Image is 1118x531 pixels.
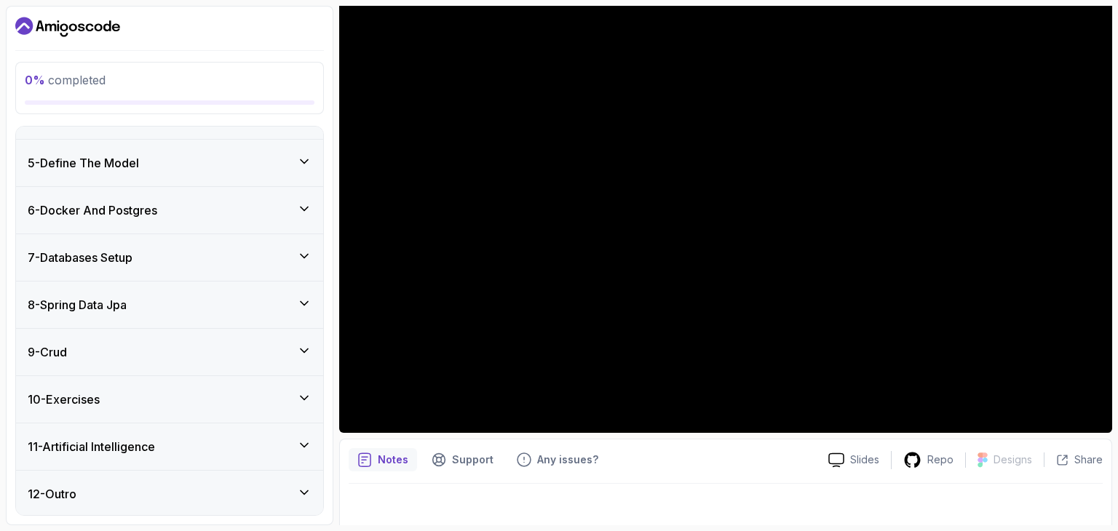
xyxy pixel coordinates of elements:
p: Support [452,452,493,467]
h3: 8 - Spring Data Jpa [28,296,127,314]
span: completed [25,73,106,87]
p: Notes [378,452,408,467]
button: 7-Databases Setup [16,234,323,281]
p: Repo [927,452,954,467]
p: Slides [850,452,879,467]
a: Dashboard [15,15,120,39]
button: Support button [423,448,502,471]
h3: 10 - Exercises [28,391,100,408]
h3: 9 - Crud [28,343,67,361]
button: 5-Define The Model [16,140,323,186]
button: 10-Exercises [16,376,323,423]
p: Designs [994,452,1032,467]
button: 9-Crud [16,329,323,375]
h3: 6 - Docker And Postgres [28,201,157,219]
h3: 12 - Outro [28,485,76,503]
p: Any issues? [537,452,598,467]
span: 0 % [25,73,45,87]
button: 8-Spring Data Jpa [16,282,323,328]
a: Repo [892,451,965,469]
a: Slides [817,452,891,468]
button: Share [1044,452,1103,467]
h3: 11 - Artificial Intelligence [28,438,155,455]
button: 12-Outro [16,471,323,517]
p: Share [1074,452,1103,467]
button: notes button [349,448,417,471]
button: Feedback button [508,448,607,471]
h3: 5 - Define The Model [28,154,139,172]
button: 11-Artificial Intelligence [16,423,323,470]
h3: 7 - Databases Setup [28,249,132,266]
button: 6-Docker And Postgres [16,187,323,233]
